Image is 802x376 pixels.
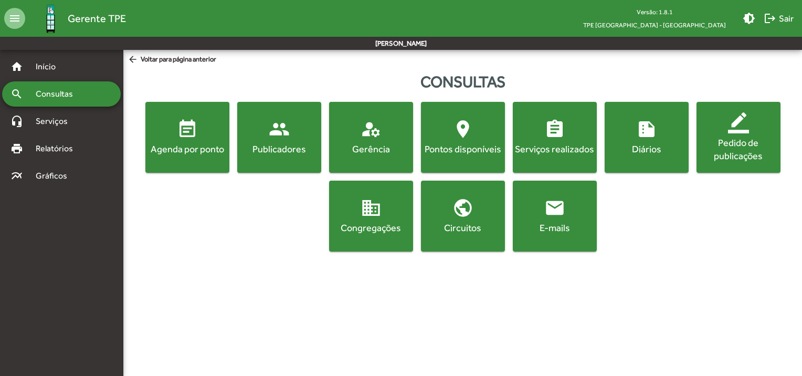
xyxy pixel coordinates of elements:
[607,142,687,155] div: Diários
[423,221,503,234] div: Circuitos
[361,119,382,140] mat-icon: manage_accounts
[759,9,798,28] button: Sair
[697,102,780,173] button: Pedido de publicações
[239,142,319,155] div: Publicadores
[269,119,290,140] mat-icon: people
[452,119,473,140] mat-icon: location_on
[29,115,82,128] span: Serviços
[764,9,794,28] span: Sair
[145,102,229,173] button: Agenda por ponto
[10,60,23,73] mat-icon: home
[421,102,505,173] button: Pontos disponíveis
[123,70,802,93] div: Consultas
[743,12,755,25] mat-icon: brightness_medium
[605,102,689,173] button: Diários
[4,8,25,29] mat-icon: menu
[237,102,321,173] button: Publicadores
[544,197,565,218] mat-icon: email
[68,10,126,27] span: Gerente TPE
[575,5,734,18] div: Versão: 1.8.1
[636,119,657,140] mat-icon: summarize
[361,197,382,218] mat-icon: domain
[515,221,595,234] div: E-mails
[423,142,503,155] div: Pontos disponíveis
[29,170,81,182] span: Gráficos
[452,197,473,218] mat-icon: public
[10,88,23,100] mat-icon: search
[331,221,411,234] div: Congregações
[10,170,23,182] mat-icon: multiline_chart
[728,112,749,133] mat-icon: border_color
[329,181,413,252] button: Congregações
[329,102,413,173] button: Gerência
[513,181,597,252] button: E-mails
[764,12,776,25] mat-icon: logout
[544,119,565,140] mat-icon: assignment
[331,142,411,155] div: Gerência
[575,18,734,32] span: TPE [GEOGRAPHIC_DATA] - [GEOGRAPHIC_DATA]
[515,142,595,155] div: Serviços realizados
[29,60,71,73] span: Início
[128,54,216,66] span: Voltar para página anterior
[421,181,505,252] button: Circuitos
[34,2,68,36] img: Logo
[10,142,23,155] mat-icon: print
[29,88,87,100] span: Consultas
[128,54,141,66] mat-icon: arrow_back
[513,102,597,173] button: Serviços realizados
[10,115,23,128] mat-icon: headset_mic
[177,119,198,140] mat-icon: event_note
[699,136,778,162] div: Pedido de publicações
[25,2,126,36] a: Gerente TPE
[29,142,87,155] span: Relatórios
[147,142,227,155] div: Agenda por ponto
